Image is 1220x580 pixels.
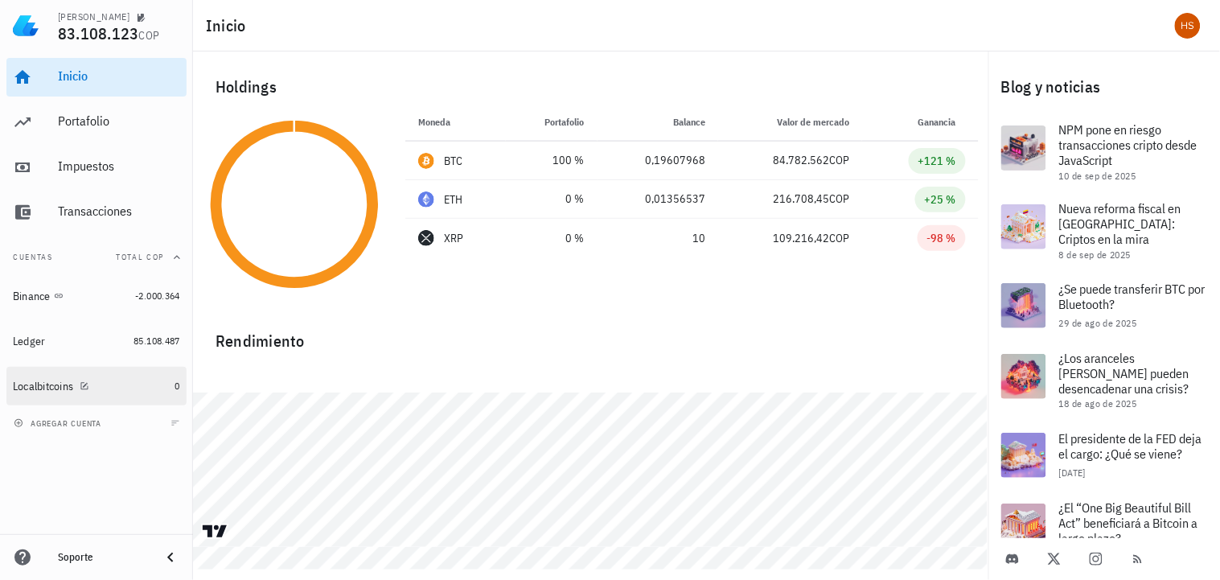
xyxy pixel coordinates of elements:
div: [PERSON_NAME] [58,10,129,23]
div: Binance [13,290,51,303]
div: -98 % [927,230,956,246]
a: Impuestos [6,148,187,187]
span: 0 [175,380,180,392]
a: Transacciones [6,193,187,232]
a: Binance -2.000.364 [6,277,187,315]
span: 10 de sep de 2025 [1059,170,1136,182]
div: Impuestos [58,158,180,174]
div: Ledger [13,335,46,348]
h1: Inicio [206,13,253,39]
span: 85.108.487 [134,335,180,347]
img: LedgiFi [13,13,39,39]
a: Localbitcoins 0 [6,367,187,405]
th: Portafolio [506,103,598,142]
span: ¿Se puede transferir BTC por Bluetooth? [1059,281,1206,312]
div: 10 [610,230,706,247]
span: Total COP [116,252,164,262]
a: Inicio [6,58,187,97]
div: ETH [444,191,463,208]
div: +25 % [925,191,956,208]
div: 100 % [519,152,585,169]
span: ¿El “One Big Beautiful Bill Act” beneficiará a Bitcoin a largo plazo? [1059,500,1198,546]
span: 84.782.562 [773,153,829,167]
a: ¿Los aranceles [PERSON_NAME] pueden desencadenar una crisis? 18 de ago de 2025 [988,341,1220,420]
span: ¿Los aranceles [PERSON_NAME] pueden desencadenar una crisis? [1059,350,1189,397]
div: XRP [444,230,464,246]
div: 0 % [519,191,585,208]
span: agregar cuenta [17,418,101,429]
span: COP [829,231,849,245]
span: 29 de ago de 2025 [1059,317,1137,329]
a: ¿El “One Big Beautiful Bill Act” beneficiará a Bitcoin a largo plazo? [988,491,1220,570]
div: Blog y noticias [988,61,1220,113]
button: CuentasTotal COP [6,238,187,277]
span: COP [829,191,849,206]
span: 18 de ago de 2025 [1059,397,1137,409]
div: Holdings [203,61,979,113]
a: NPM pone en riesgo transacciones cripto desde JavaScript 10 de sep de 2025 [988,113,1220,191]
div: Inicio [58,68,180,84]
a: ¿Se puede transferir BTC por Bluetooth? 29 de ago de 2025 [988,270,1220,341]
th: Moneda [405,103,506,142]
span: [DATE] [1059,467,1086,479]
a: Charting by TradingView [201,524,229,539]
div: BTC [444,153,463,169]
span: 216.708,45 [773,191,829,206]
span: 8 de sep de 2025 [1059,249,1131,261]
div: 0 % [519,230,585,247]
a: Ledger 85.108.487 [6,322,187,360]
div: 0,01356537 [610,191,706,208]
a: Nueva reforma fiscal en [GEOGRAPHIC_DATA]: Criptos en la mira 8 de sep de 2025 [988,191,1220,270]
th: Balance [598,103,719,142]
div: Localbitcoins [13,380,73,393]
span: -2.000.364 [135,290,180,302]
div: XRP-icon [418,230,434,246]
th: Valor de mercado [718,103,862,142]
span: COP [139,28,160,43]
div: avatar [1175,13,1201,39]
span: Ganancia [918,116,966,128]
div: Transacciones [58,204,180,219]
div: ETH-icon [418,191,434,208]
a: Portafolio [6,103,187,142]
div: +121 % [918,153,956,169]
span: 109.216,42 [773,231,829,245]
span: COP [829,153,849,167]
div: Rendimiento [203,315,979,354]
button: agregar cuenta [10,415,109,431]
span: NPM pone en riesgo transacciones cripto desde JavaScript [1059,121,1197,168]
span: Nueva reforma fiscal en [GEOGRAPHIC_DATA]: Criptos en la mira [1059,200,1181,247]
span: El presidente de la FED deja el cargo: ¿Qué se viene? [1059,430,1202,462]
a: El presidente de la FED deja el cargo: ¿Qué se viene? [DATE] [988,420,1220,491]
div: 0,19607968 [610,152,706,169]
div: BTC-icon [418,153,434,169]
span: 83.108.123 [58,23,139,44]
div: Portafolio [58,113,180,129]
div: Soporte [58,551,148,564]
